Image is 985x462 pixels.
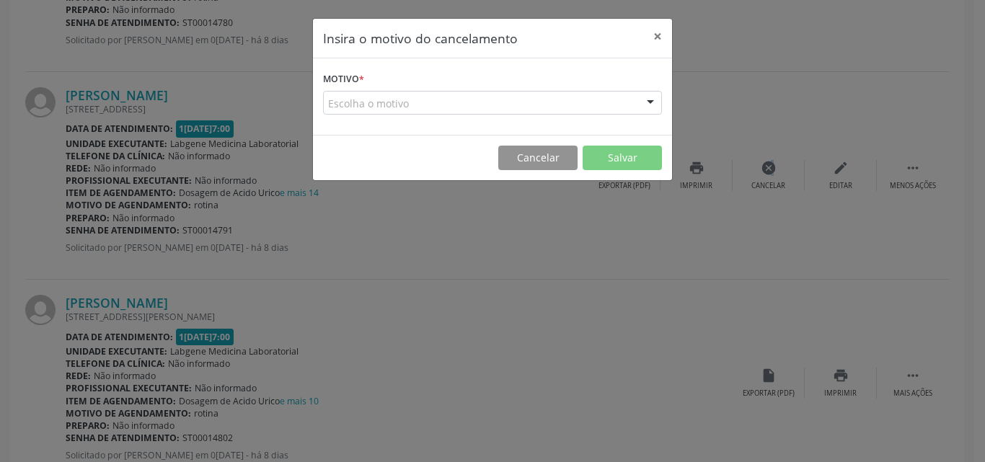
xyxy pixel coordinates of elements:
[328,96,409,111] span: Escolha o motivo
[643,19,672,54] button: Close
[583,146,662,170] button: Salvar
[498,146,578,170] button: Cancelar
[323,29,518,48] h5: Insira o motivo do cancelamento
[323,68,364,91] label: Motivo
